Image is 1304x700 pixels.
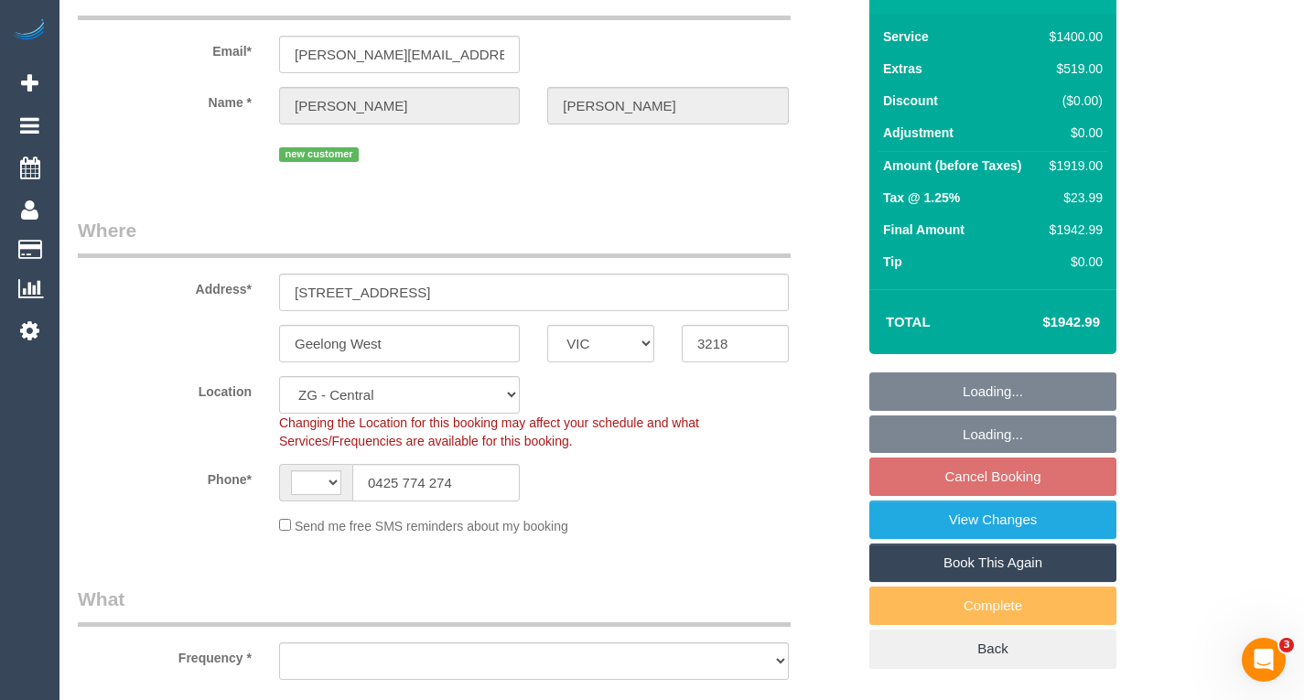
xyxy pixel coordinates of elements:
[869,544,1116,582] a: Book This Again
[279,325,520,362] input: Suburb*
[869,501,1116,539] a: View Changes
[64,274,265,298] label: Address*
[352,464,520,501] input: Phone*
[1044,92,1103,110] div: ($0.00)
[1044,124,1103,142] div: $0.00
[883,124,954,142] label: Adjustment
[883,156,1021,175] label: Amount (before Taxes)
[279,415,699,448] span: Changing the Location for this booking may affect your schedule and what Services/Frequencies are...
[64,36,265,60] label: Email*
[886,314,931,329] strong: Total
[279,87,520,124] input: First Name*
[1044,59,1103,78] div: $519.00
[883,59,922,78] label: Extras
[1242,638,1286,682] iframe: Intercom live chat
[279,147,359,162] span: new customer
[78,217,791,258] legend: Where
[682,325,789,362] input: Post Code*
[295,519,568,533] span: Send me free SMS reminders about my booking
[989,315,1100,330] h4: $1942.99
[64,642,265,667] label: Frequency *
[64,464,265,489] label: Phone*
[1044,156,1103,175] div: $1919.00
[11,18,48,44] img: Automaid Logo
[1279,638,1294,652] span: 3
[1044,27,1103,46] div: $1400.00
[883,221,965,239] label: Final Amount
[1044,188,1103,207] div: $23.99
[869,630,1116,668] a: Back
[64,376,265,401] label: Location
[883,92,938,110] label: Discount
[1044,253,1103,271] div: $0.00
[883,188,960,207] label: Tax @ 1.25%
[279,36,520,73] input: Email*
[64,87,265,112] label: Name *
[883,253,902,271] label: Tip
[883,27,929,46] label: Service
[547,87,788,124] input: Last Name*
[1044,221,1103,239] div: $1942.99
[78,586,791,627] legend: What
